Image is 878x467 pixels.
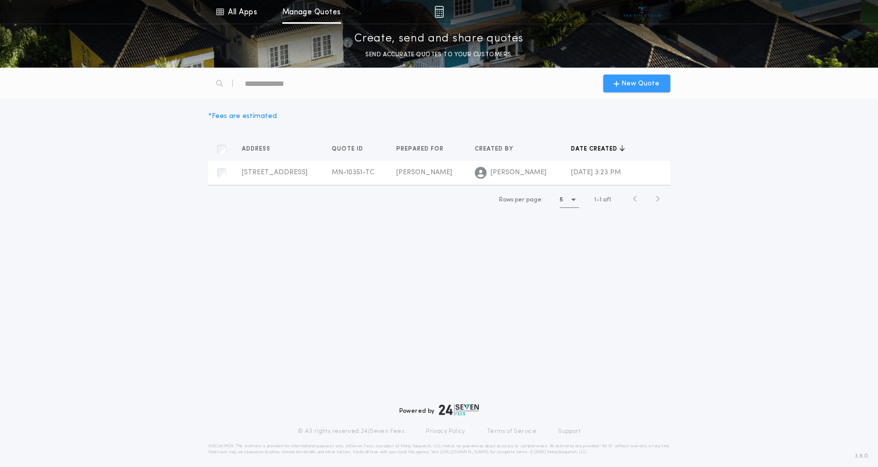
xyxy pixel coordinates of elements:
[623,7,660,17] img: vs-icon
[621,78,659,89] span: New Quote
[439,404,479,416] img: logo
[558,428,580,435] a: Support
[475,144,521,154] button: Created by
[603,195,611,204] span: of 1
[332,144,371,154] button: Quote ID
[332,169,375,176] span: MN-10351-TC
[242,169,307,176] span: [STREET_ADDRESS]
[499,197,543,203] span: Rows per page:
[242,144,278,154] button: Address
[426,428,465,435] a: Privacy Policy
[208,443,670,455] p: DISCLAIMER: This estimate is provided for informational purposes only. 24|Seven Fees, a product o...
[332,145,365,153] span: Quote ID
[571,145,619,153] span: Date created
[354,31,524,47] p: Create, send and share quotes
[396,169,452,176] span: [PERSON_NAME]
[399,404,479,416] div: Powered by
[603,75,670,92] button: New Quote
[560,192,579,208] button: 5
[208,111,278,121] div: * Fees are estimated.
[242,145,272,153] span: Address
[600,197,602,203] span: 1
[396,145,446,153] span: Prepared for
[571,144,625,154] button: Date created
[475,145,515,153] span: Created by
[571,169,621,176] span: [DATE] 3:23 PM
[491,168,546,178] span: [PERSON_NAME]
[434,6,444,18] img: img
[440,450,489,454] a: [URL][DOMAIN_NAME]
[594,197,596,203] span: 1
[487,428,536,435] a: Terms of Service
[560,195,563,205] h1: 5
[298,428,404,435] p: © All rights reserved. 24|Seven Fees
[855,452,868,461] span: 3.8.0
[365,50,512,60] p: SEND ACCURATE QUOTES TO YOUR CUSTOMERS.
